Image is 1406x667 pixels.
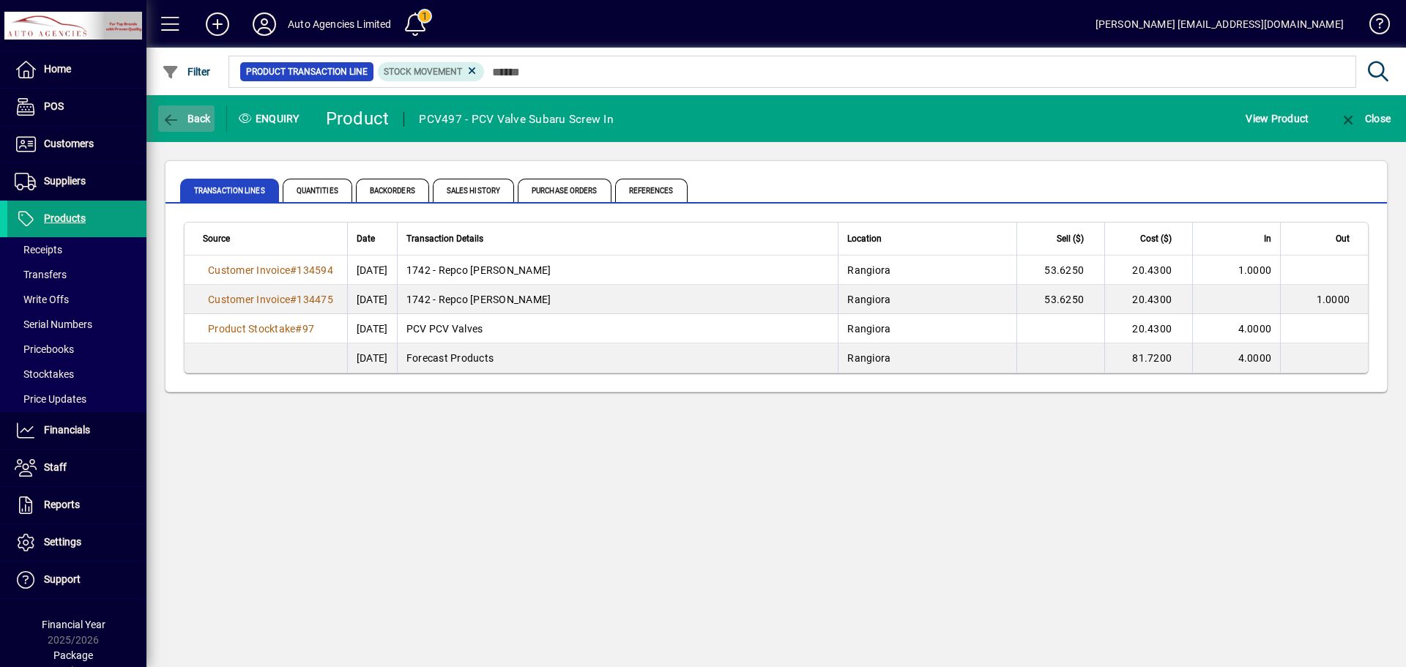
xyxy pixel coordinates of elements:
a: Pricebooks [7,337,146,362]
span: Staff [44,461,67,473]
span: Write Offs [15,294,69,305]
span: 1.0000 [1238,264,1272,276]
a: Suppliers [7,163,146,200]
a: POS [7,89,146,125]
span: 97 [302,323,315,335]
span: Price Updates [15,393,86,405]
span: Rangiora [847,323,890,335]
span: Location [847,231,882,247]
span: Backorders [356,179,429,202]
div: Location [847,231,1008,247]
span: Suppliers [44,175,86,187]
span: Sales History [433,179,514,202]
span: Receipts [15,244,62,256]
td: 81.7200 [1104,343,1192,373]
td: 53.6250 [1016,256,1104,285]
td: 20.4300 [1104,314,1192,343]
td: 1742 - Repco [PERSON_NAME] [397,256,838,285]
span: In [1264,231,1271,247]
span: Settings [44,536,81,548]
span: Serial Numbers [15,318,92,330]
span: # [290,294,297,305]
span: Support [44,573,81,585]
td: [DATE] [347,314,397,343]
button: Filter [158,59,215,85]
a: Transfers [7,262,146,287]
a: Settings [7,524,146,561]
td: 20.4300 [1104,256,1192,285]
a: Financials [7,412,146,449]
td: [DATE] [347,285,397,314]
span: 134475 [297,294,333,305]
span: Purchase Orders [518,179,611,202]
span: Close [1339,113,1391,124]
span: View Product [1246,107,1309,130]
span: Customer Invoice [208,264,290,276]
span: Product Transaction Line [246,64,368,79]
span: Quantities [283,179,352,202]
span: Filter [162,66,211,78]
td: Forecast Products [397,343,838,373]
div: Auto Agencies Limited [288,12,392,36]
span: Product Stocktake [208,323,295,335]
div: Cost ($) [1114,231,1185,247]
a: Receipts [7,237,146,262]
span: Rangiora [847,294,890,305]
mat-chip: Product Transaction Type: Stock movement [378,62,485,81]
td: 53.6250 [1016,285,1104,314]
td: PCV PCV Valves [397,314,838,343]
a: Support [7,562,146,598]
span: 1.0000 [1317,294,1350,305]
div: Source [203,231,338,247]
span: POS [44,100,64,112]
span: Back [162,113,211,124]
div: [PERSON_NAME] [EMAIL_ADDRESS][DOMAIN_NAME] [1096,12,1344,36]
span: Stock movement [384,67,462,77]
span: Financials [44,424,90,436]
a: Reports [7,487,146,523]
span: Customers [44,138,94,149]
span: Stocktakes [15,368,74,380]
span: Financial Year [42,619,105,630]
span: Products [44,212,86,224]
td: 20.4300 [1104,285,1192,314]
span: Rangiora [847,352,890,364]
span: 134594 [297,264,333,276]
span: Transaction Details [406,231,483,247]
span: Package [53,649,93,661]
a: Staff [7,450,146,486]
a: Knowledge Base [1358,3,1388,51]
td: [DATE] [347,343,397,373]
a: Write Offs [7,287,146,312]
span: Rangiora [847,264,890,276]
td: [DATE] [347,256,397,285]
span: References [615,179,688,202]
div: Sell ($) [1026,231,1097,247]
div: Product [326,107,390,130]
a: Serial Numbers [7,312,146,337]
span: Home [44,63,71,75]
div: Date [357,231,388,247]
a: Stocktakes [7,362,146,387]
div: Enquiry [227,107,315,130]
span: Sell ($) [1057,231,1084,247]
button: Add [194,11,241,37]
span: Source [203,231,230,247]
app-page-header-button: Back [146,105,227,132]
a: Product Stocktake#97 [203,321,319,337]
button: View Product [1242,105,1312,132]
a: Customers [7,126,146,163]
span: Transaction Lines [180,179,279,202]
a: Customer Invoice#134594 [203,262,338,278]
span: Reports [44,499,80,510]
a: Price Updates [7,387,146,411]
div: PCV497 - PCV Valve Subaru Screw In [419,108,614,131]
button: Profile [241,11,288,37]
span: Date [357,231,375,247]
button: Back [158,105,215,132]
span: # [290,264,297,276]
span: Customer Invoice [208,294,290,305]
span: Cost ($) [1140,231,1172,247]
span: 4.0000 [1238,323,1272,335]
span: Pricebooks [15,343,74,355]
